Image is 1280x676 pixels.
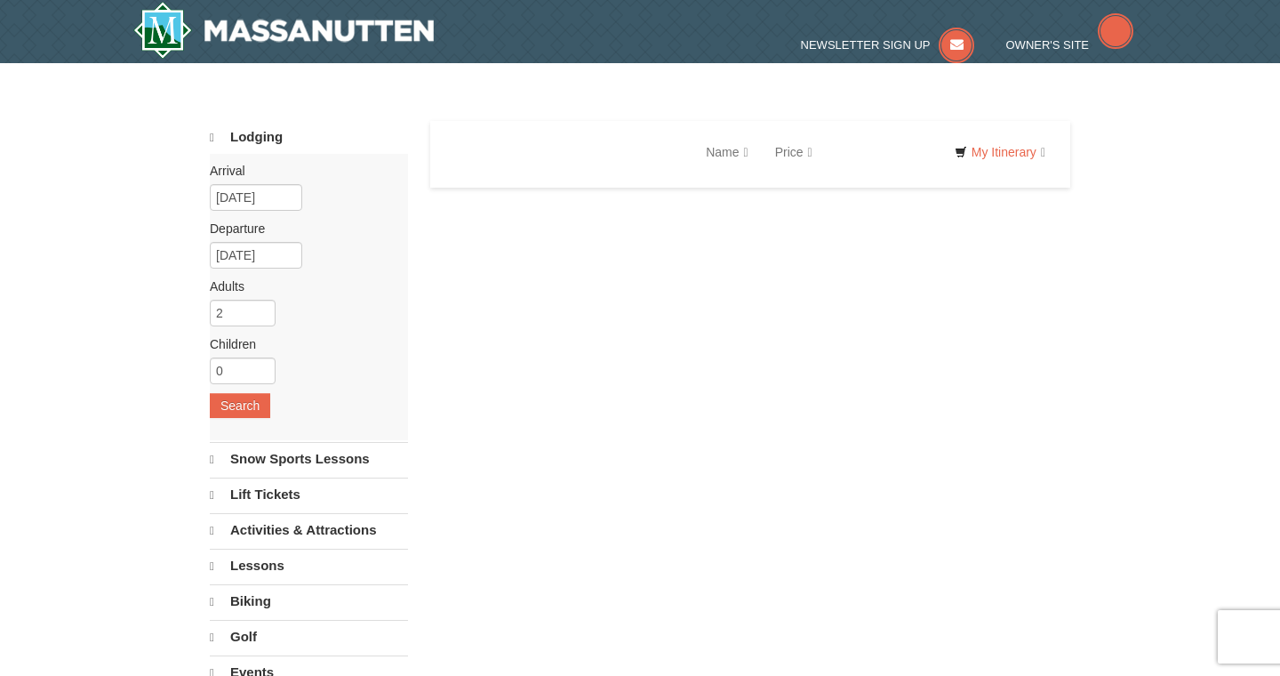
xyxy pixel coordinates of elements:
[801,38,975,52] a: Newsletter Sign Up
[210,220,395,237] label: Departure
[133,2,434,59] img: Massanutten Resort Logo
[210,549,408,583] a: Lessons
[210,513,408,547] a: Activities & Attractions
[1006,38,1134,52] a: Owner's Site
[210,442,408,476] a: Snow Sports Lessons
[210,393,270,418] button: Search
[762,134,826,170] a: Price
[133,2,434,59] a: Massanutten Resort
[943,139,1057,165] a: My Itinerary
[210,620,408,654] a: Golf
[210,278,395,295] label: Adults
[210,584,408,618] a: Biking
[1006,38,1090,52] span: Owner's Site
[210,478,408,511] a: Lift Tickets
[801,38,931,52] span: Newsletter Sign Up
[210,162,395,180] label: Arrival
[210,335,395,353] label: Children
[692,134,761,170] a: Name
[210,121,408,154] a: Lodging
